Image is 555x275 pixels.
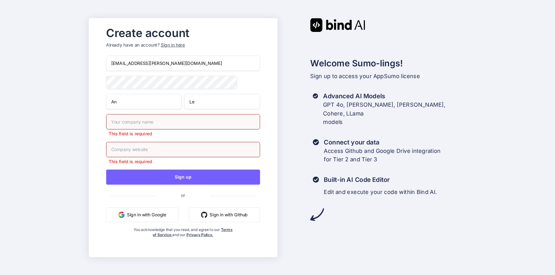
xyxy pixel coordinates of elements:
div: You acknowledge that you read, and agree to our and our [132,227,234,252]
button: Sign in with Google [106,207,178,222]
h2: Create account [106,28,260,38]
p: GPT 4o, [PERSON_NAME], [PERSON_NAME], Cohere, LLama models [323,100,466,126]
img: google [119,212,125,218]
h3: Connect your data [324,138,441,147]
p: This field is required [106,131,260,137]
img: Bind AI logo [310,18,365,32]
h2: Welcome Sumo-lings! [310,57,466,70]
a: Terms of Service [153,227,233,236]
input: First Name [106,93,182,109]
p: Edit and execute your code within Bind AI. [324,188,437,197]
p: Already have an account? [106,42,260,48]
img: github [201,212,207,218]
p: Sign up to access your AppSumo license [310,71,466,80]
button: Sign up [106,169,260,184]
input: Email [106,55,260,71]
input: Company website [106,142,260,157]
p: Access Github and Google Drive integration for Tier 2 and Tier 3 [324,146,441,164]
p: This field is required [106,158,260,164]
div: Sign in here [161,42,185,48]
a: Privacy Policy. [186,232,213,237]
input: Last Name [184,93,260,109]
button: Sign in with Github [189,207,260,222]
span: or [156,187,210,203]
h3: Advanced AI Models [323,92,466,100]
img: arrow [310,208,324,221]
input: Your company name [106,114,260,129]
h3: Built-in AI Code Editor [324,175,437,184]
